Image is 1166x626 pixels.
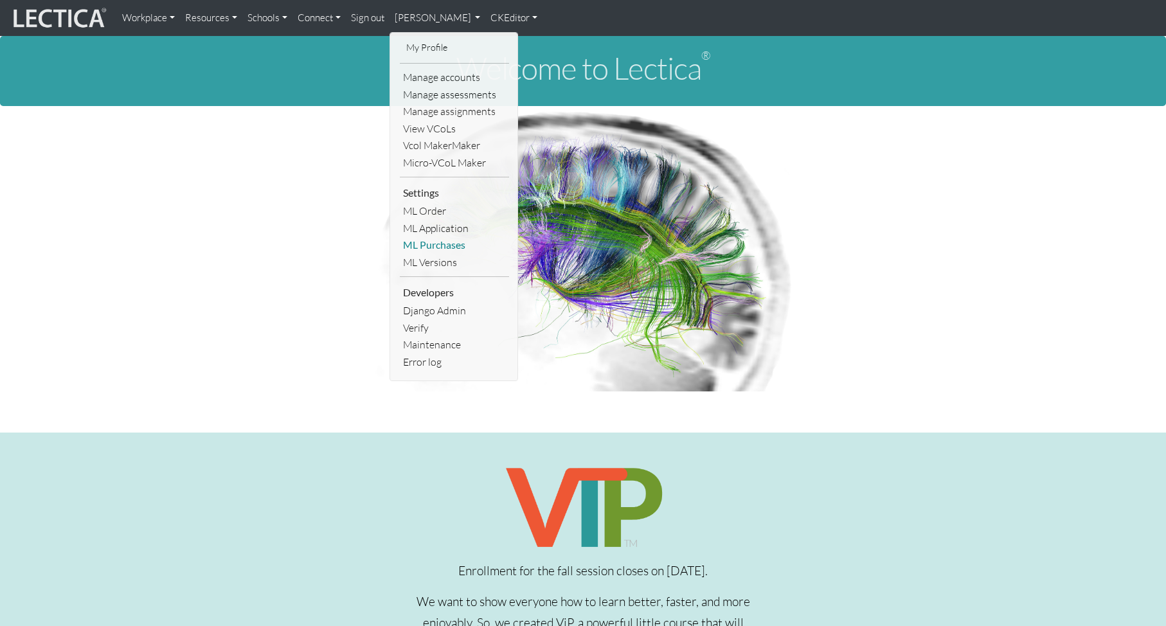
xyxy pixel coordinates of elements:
[242,5,292,31] a: Schools
[485,5,543,31] a: CKEditor
[403,40,506,56] a: My Profile
[400,154,509,172] a: Micro-VCoL Maker
[400,202,509,220] a: ML Order
[400,69,509,86] a: Manage accounts
[10,51,1156,85] h1: Welcome to Lectica
[400,336,509,353] a: Maintenance
[400,120,509,138] a: View VCoLs
[400,302,509,319] a: Django Admin
[400,282,509,303] li: Developers
[400,103,509,120] a: Manage assignments
[400,183,509,203] li: Settings
[346,5,390,31] a: Sign out
[369,106,797,391] img: Human Connectome Project Image
[292,5,346,31] a: Connect
[10,6,107,30] img: lecticalive
[117,5,180,31] a: Workplace
[406,560,761,582] p: Enrollment for the fall session closes on [DATE].
[390,5,486,31] a: [PERSON_NAME]
[400,254,509,271] a: ML Versions
[701,48,710,62] sup: ®
[400,220,509,237] a: ML Application
[400,319,509,337] a: Verify
[400,237,509,254] a: ML Purchases
[400,137,509,154] a: Vcol MakerMaker
[400,86,509,103] a: Manage assessments
[180,5,242,31] a: Resources
[400,353,509,371] a: Error log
